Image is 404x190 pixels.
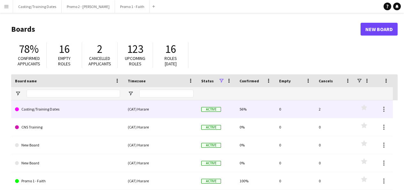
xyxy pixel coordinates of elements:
div: (CAT) Harare [124,136,197,154]
button: Open Filter Menu [128,91,133,96]
a: CNS Training [15,118,120,136]
span: Upcoming roles [125,55,145,67]
div: 0 [275,118,315,136]
span: 78% [19,42,39,56]
span: 16 [59,42,70,56]
div: 2 [315,100,354,118]
div: 0% [236,118,275,136]
button: Casting/Training Dates [13,0,62,13]
div: 0% [236,154,275,172]
a: New Board [15,154,120,172]
span: Active [201,179,221,184]
span: Cancelled applicants [88,55,111,67]
span: Active [201,125,221,130]
div: 0 [315,154,354,172]
span: Board name [15,78,37,83]
div: 0 [275,154,315,172]
div: 0 [315,136,354,154]
a: New Board [15,136,120,154]
input: Board name Filter Input [27,90,120,97]
div: 0 [275,172,315,190]
span: 16 [165,42,176,56]
div: 0 [315,172,354,190]
input: Timezone Filter Input [139,90,194,97]
span: Status [201,78,214,83]
div: (CAT) Harare [124,118,197,136]
h1: Boards [11,24,361,34]
div: 0 [275,136,315,154]
div: 0% [236,136,275,154]
span: 123 [127,42,143,56]
span: Confirmed [240,78,259,83]
div: (CAT) Harare [124,154,197,172]
button: Promo 1 - Faith [115,0,150,13]
span: Empty roles [58,55,71,67]
span: Active [201,143,221,148]
div: 56% [236,100,275,118]
span: Roles [DATE] [164,55,177,67]
span: Cancels [319,78,333,83]
span: 2 [97,42,103,56]
button: Promo 2 - [PERSON_NAME] [62,0,115,13]
span: Active [201,107,221,112]
div: 100% [236,172,275,190]
a: New Board [361,23,398,36]
span: Active [201,161,221,166]
div: (CAT) Harare [124,100,197,118]
span: Confirmed applicants [18,55,40,67]
div: 0 [275,100,315,118]
span: Empty [279,78,291,83]
a: Casting/Training Dates [15,100,120,118]
a: Promo 1 - Faith [15,172,120,190]
div: 0 [315,118,354,136]
button: Open Filter Menu [15,91,21,96]
div: (CAT) Harare [124,172,197,190]
span: Timezone [128,78,146,83]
